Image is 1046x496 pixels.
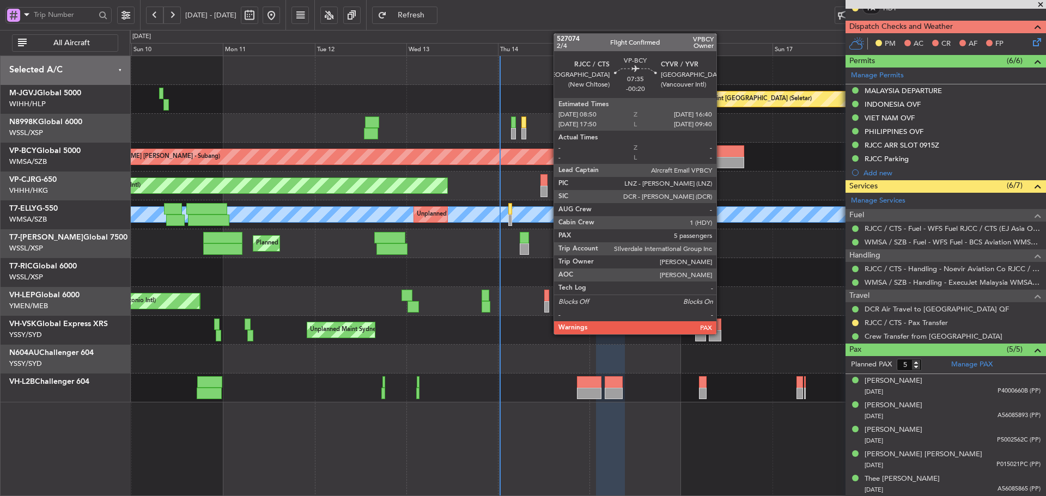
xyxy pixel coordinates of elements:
[865,278,1041,287] a: WMSA / SZB - Handling - ExecuJet Malaysia WMSA / SZB
[863,168,1041,177] div: Add new
[9,272,43,282] a: WSSL/XSP
[9,205,37,212] span: T7-ELLY
[865,332,1002,341] a: Crew Transfer from [GEOGRAPHIC_DATA]
[997,436,1041,445] span: P5002562C (PP)
[865,154,909,163] div: RJCC Parking
[9,291,80,299] a: VH-LEPGlobal 6000
[9,234,83,241] span: T7-[PERSON_NAME]
[995,39,1004,50] span: FP
[773,43,864,56] div: Sun 17
[589,43,681,56] div: Fri 15
[865,400,922,411] div: [PERSON_NAME]
[9,320,37,328] span: VH-VSK
[885,39,896,50] span: PM
[865,264,1041,273] a: RJCC / CTS - Handling - Noevir Aviation Co RJCC / CTS
[1007,344,1023,355] span: (5/5)
[9,147,37,155] span: VP-BCY
[865,425,922,436] div: [PERSON_NAME]
[998,485,1041,494] span: A56085865 (PP)
[372,7,437,24] button: Refresh
[29,39,114,47] span: All Aircraft
[865,237,1041,247] a: WMSA / SZB - Fuel - WFS Fuel - BCS Aviation WMSA / SZB (EJ Asia Only)
[951,359,993,370] a: Manage PAX
[865,113,915,123] div: VIET NAM OVF
[941,39,951,50] span: CR
[9,215,47,224] a: WMSA/SZB
[9,176,57,183] a: VP-CJRG-650
[865,318,948,327] a: RJCC / CTS - Pax Transfer
[9,262,33,270] span: T7-RIC
[849,249,880,262] span: Handling
[9,99,46,109] a: WIHH/HLP
[9,89,37,97] span: M-JGVJ
[9,205,58,212] a: T7-ELLYG-550
[9,359,42,369] a: YSSY/SYD
[9,378,89,385] a: VH-L2BChallenger 604
[684,91,812,107] div: Planned Maint [GEOGRAPHIC_DATA] (Seletar)
[9,89,81,97] a: M-JGVJGlobal 5000
[865,388,883,396] span: [DATE]
[969,39,977,50] span: AF
[865,449,982,460] div: [PERSON_NAME] [PERSON_NAME]
[865,412,883,420] span: [DATE]
[310,322,444,338] div: Unplanned Maint Sydney ([PERSON_NAME] Intl)
[9,157,47,167] a: WMSA/SZB
[865,486,883,494] span: [DATE]
[315,43,406,56] div: Tue 12
[223,43,314,56] div: Mon 11
[9,118,38,126] span: N8998K
[256,235,428,252] div: Planned Maint [GEOGRAPHIC_DATA] ([GEOGRAPHIC_DATA])
[849,209,864,222] span: Fuel
[865,140,939,150] div: RJCC ARR SLOT 0915Z
[9,349,94,357] a: N604AUChallenger 604
[406,43,498,56] div: Wed 13
[9,147,81,155] a: VP-BCYGlobal 5000
[865,474,940,485] div: Thee [PERSON_NAME]
[849,344,861,356] span: Pax
[417,206,678,223] div: Unplanned Maint [GEOGRAPHIC_DATA] (Sultan [PERSON_NAME] [PERSON_NAME] - Subang)
[865,100,921,109] div: INDONESIA OVF
[9,349,39,357] span: N604AU
[1007,55,1023,66] span: (6/6)
[849,21,953,33] span: Dispatch Checks and Weather
[865,437,883,445] span: [DATE]
[498,43,589,56] div: Thu 14
[851,195,905,206] a: Manage Services
[865,127,923,136] div: PHILIPPINES OVF
[9,176,35,183] span: VP-CJR
[849,290,869,302] span: Travel
[681,43,773,56] div: Sat 16
[851,359,892,370] label: Planned PAX
[9,320,108,328] a: VH-VSKGlobal Express XRS
[849,180,878,193] span: Services
[865,304,1009,314] a: DCR Air Travel to [GEOGRAPHIC_DATA] QF
[131,43,223,56] div: Sun 10
[9,330,42,340] a: YSSY/SYD
[132,32,151,41] div: [DATE]
[12,34,118,52] button: All Aircraft
[9,128,43,138] a: WSSL/XSP
[998,387,1041,396] span: P4000660B (PP)
[996,460,1041,469] span: P015021PC (PP)
[9,234,127,241] a: T7-[PERSON_NAME]Global 7500
[998,411,1041,420] span: A56085893 (PP)
[849,55,875,68] span: Permits
[9,243,43,253] a: WSSL/XSP
[914,39,923,50] span: AC
[34,7,95,23] input: Trip Number
[9,291,35,299] span: VH-LEP
[9,186,48,195] a: VHHH/HKG
[9,262,77,270] a: T7-RICGlobal 6000
[865,224,1041,233] a: RJCC / CTS - Fuel - WFS Fuel RJCC / CTS (EJ Asia Only)
[185,10,236,20] span: [DATE] - [DATE]
[851,70,904,81] a: Manage Permits
[9,301,48,311] a: YMEN/MEB
[389,11,434,19] span: Refresh
[1007,180,1023,191] span: (6/7)
[865,376,922,387] div: [PERSON_NAME]
[865,461,883,469] span: [DATE]
[865,86,942,95] div: MALAYSIA DEPARTURE
[9,378,35,385] span: VH-L2B
[9,118,82,126] a: N8998KGlobal 6000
